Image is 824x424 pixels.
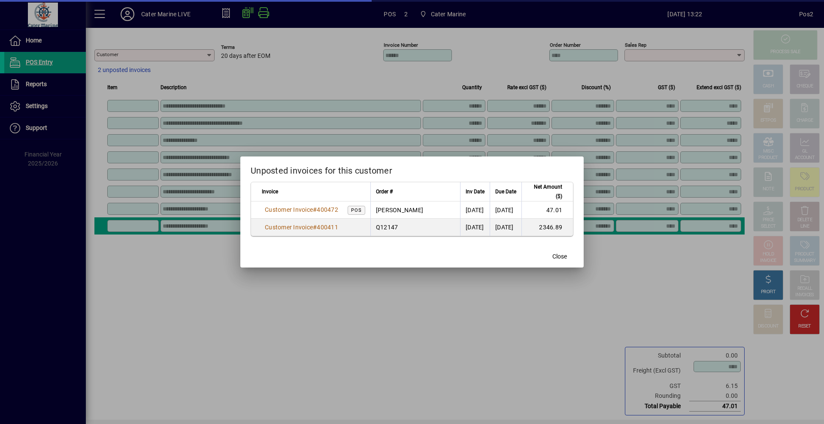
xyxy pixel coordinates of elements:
[376,224,398,231] span: Q12147
[490,219,521,236] td: [DATE]
[265,224,313,231] span: Customer Invoice
[460,201,490,219] td: [DATE]
[552,252,567,261] span: Close
[466,187,485,196] span: Inv Date
[495,187,516,196] span: Due Date
[313,206,317,213] span: #
[546,249,573,264] button: Close
[490,201,521,219] td: [DATE]
[240,156,584,181] h2: Unposted invoices for this customer
[376,207,423,214] span: [PERSON_NAME]
[351,207,362,213] span: POS
[521,201,573,219] td: 47.01
[376,187,393,196] span: Order #
[317,224,338,231] span: 400411
[313,224,317,231] span: #
[262,187,278,196] span: Invoice
[265,206,313,213] span: Customer Invoice
[460,219,490,236] td: [DATE]
[521,219,573,236] td: 2346.89
[527,182,562,201] span: Net Amount ($)
[262,205,341,214] a: Customer Invoice#400472
[317,206,338,213] span: 400472
[262,223,341,232] a: Customer Invoice#400411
